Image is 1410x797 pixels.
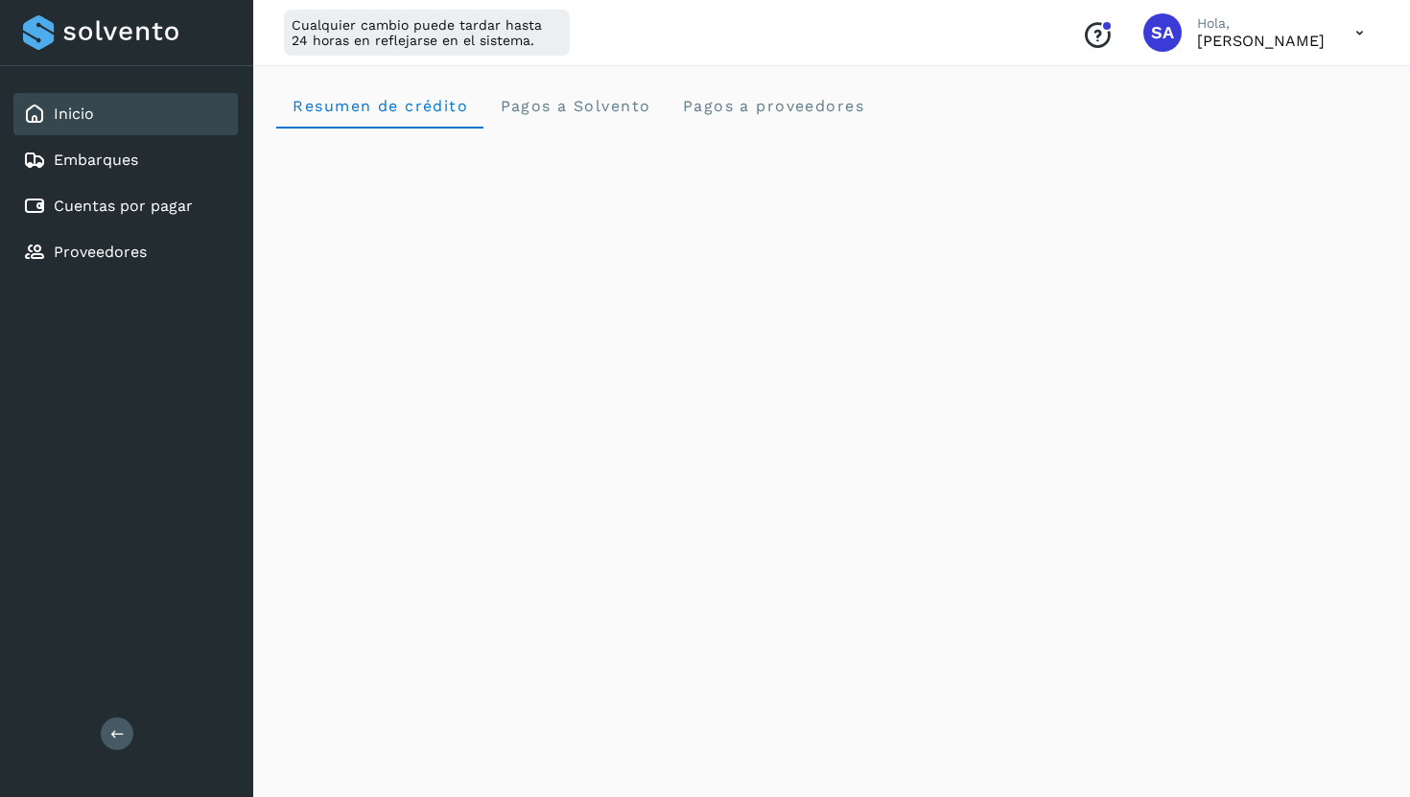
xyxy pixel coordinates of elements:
[681,97,864,115] span: Pagos a proveedores
[284,10,570,56] div: Cualquier cambio puede tardar hasta 24 horas en reflejarse en el sistema.
[54,105,94,123] a: Inicio
[13,93,238,135] div: Inicio
[54,243,147,261] a: Proveedores
[54,151,138,169] a: Embarques
[1197,32,1325,50] p: SANDRA ALONDRA GUERRERO
[13,139,238,181] div: Embarques
[13,185,238,227] div: Cuentas por pagar
[54,197,193,215] a: Cuentas por pagar
[499,97,650,115] span: Pagos a Solvento
[13,231,238,273] div: Proveedores
[292,97,468,115] span: Resumen de crédito
[1197,15,1325,32] p: Hola,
